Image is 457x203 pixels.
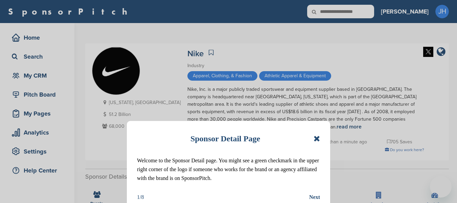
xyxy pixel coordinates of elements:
[309,193,320,202] button: Next
[190,131,260,146] h1: Sponsor Detail Page
[137,156,320,183] p: Welcome to the Sponsor Detail page. You might see a green checkmark in the upper right corner of ...
[430,176,452,198] iframe: Button to launch messaging window
[137,193,144,202] div: 1/8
